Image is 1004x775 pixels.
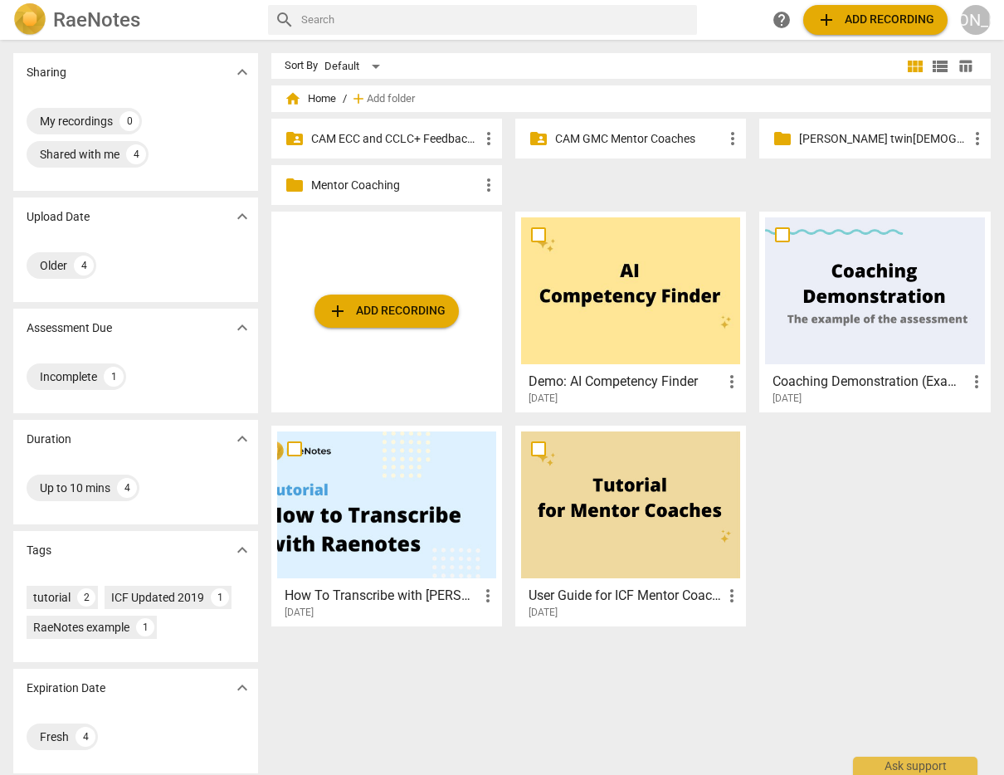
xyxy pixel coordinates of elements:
[853,757,977,775] div: Ask support
[350,90,367,107] span: add
[285,90,301,107] span: home
[772,392,802,406] span: [DATE]
[211,588,229,607] div: 1
[967,129,987,149] span: more_vert
[328,301,348,321] span: add
[27,64,66,81] p: Sharing
[104,367,124,387] div: 1
[328,301,446,321] span: Add recording
[285,586,478,606] h3: How To Transcribe with RaeNotes
[40,368,97,385] div: Incomplete
[230,426,255,451] button: Show more
[521,431,740,619] a: User Guide for ICF Mentor Coaches[DATE]
[529,392,558,406] span: [DATE]
[722,586,742,606] span: more_vert
[903,54,928,79] button: Tile view
[285,606,314,620] span: [DATE]
[958,58,973,74] span: table_chart
[27,542,51,559] p: Tags
[799,130,967,148] p: Jackie Adams twin2 email
[324,53,386,80] div: Default
[117,478,137,498] div: 4
[723,129,743,149] span: more_vert
[555,130,723,148] p: CAM GMC Mentor Coaches
[40,146,119,163] div: Shared with me
[232,678,252,698] span: expand_more
[40,729,69,745] div: Fresh
[136,618,154,636] div: 1
[479,175,499,195] span: more_vert
[314,295,459,328] button: Upload
[232,318,252,338] span: expand_more
[232,429,252,449] span: expand_more
[772,10,792,30] span: help
[275,10,295,30] span: search
[311,130,479,148] p: CAM ECC and CCLC+ Feedback Coaches
[232,62,252,82] span: expand_more
[479,129,499,149] span: more_vert
[967,372,987,392] span: more_vert
[27,319,112,337] p: Assessment Due
[930,56,950,76] span: view_list
[40,113,113,129] div: My recordings
[765,217,984,405] a: Coaching Demonstration (Example)[DATE]
[40,257,67,274] div: Older
[40,480,110,496] div: Up to 10 mins
[928,54,953,79] button: List view
[816,10,836,30] span: add
[33,619,129,636] div: RaeNotes example
[74,256,94,275] div: 4
[953,54,977,79] button: Table view
[230,675,255,700] button: Show more
[230,315,255,340] button: Show more
[232,540,252,560] span: expand_more
[230,60,255,85] button: Show more
[285,60,318,72] div: Sort By
[119,111,139,131] div: 0
[529,586,722,606] h3: User Guide for ICF Mentor Coaches
[111,589,204,606] div: ICF Updated 2019
[772,372,966,392] h3: Coaching Demonstration (Example)
[230,538,255,563] button: Show more
[77,588,95,607] div: 2
[367,93,415,105] span: Add folder
[277,431,496,619] a: How To Transcribe with [PERSON_NAME][DATE]
[772,129,792,149] span: folder
[33,589,71,606] div: tutorial
[311,177,479,194] p: Mentor Coaching
[285,90,336,107] span: Home
[13,3,46,37] img: Logo
[478,586,498,606] span: more_vert
[816,10,934,30] span: Add recording
[232,207,252,227] span: expand_more
[961,5,991,35] button: [PERSON_NAME]
[905,56,925,76] span: view_module
[529,606,558,620] span: [DATE]
[27,208,90,226] p: Upload Date
[13,3,255,37] a: LogoRaeNotes
[76,727,95,747] div: 4
[230,204,255,229] button: Show more
[285,129,305,149] span: folder_shared
[285,175,305,195] span: folder
[529,372,722,392] h3: Demo: AI Competency Finder
[53,8,140,32] h2: RaeNotes
[343,93,347,105] span: /
[521,217,740,405] a: Demo: AI Competency Finder[DATE]
[301,7,691,33] input: Search
[27,431,71,448] p: Duration
[767,5,797,35] a: Help
[722,372,742,392] span: more_vert
[529,129,548,149] span: folder_shared
[27,680,105,697] p: Expiration Date
[126,144,146,164] div: 4
[803,5,948,35] button: Upload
